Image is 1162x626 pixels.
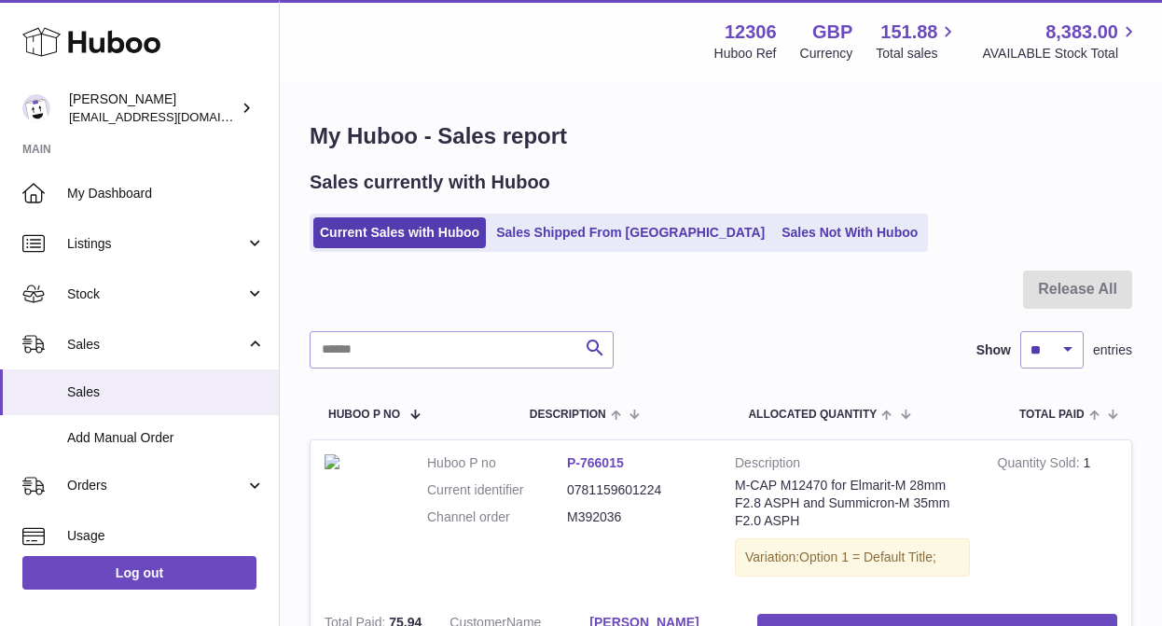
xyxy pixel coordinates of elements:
[982,45,1140,63] span: AVAILABLE Stock Total
[427,508,567,526] dt: Channel order
[876,20,959,63] a: 151.88 Total sales
[67,185,265,202] span: My Dashboard
[1045,20,1118,45] span: 8,383.00
[67,383,265,401] span: Sales
[67,235,245,253] span: Listings
[1093,341,1132,359] span: entries
[67,285,245,303] span: Stock
[567,481,707,499] dd: 0781159601224
[735,538,970,577] div: Variation:
[1019,409,1085,421] span: Total paid
[775,217,924,248] a: Sales Not With Huboo
[714,45,777,63] div: Huboo Ref
[982,20,1140,63] a: 8,383.00 AVAILABLE Stock Total
[313,217,486,248] a: Current Sales with Huboo
[748,409,877,421] span: ALLOCATED Quantity
[325,454,339,469] img: M-CAP_12470_ISO_2.jpg
[876,45,959,63] span: Total sales
[427,481,567,499] dt: Current identifier
[310,170,550,195] h2: Sales currently with Huboo
[799,549,936,564] span: Option 1 = Default Title;
[22,556,256,590] a: Log out
[427,454,567,472] dt: Huboo P no
[567,508,707,526] dd: M392036
[976,341,1011,359] label: Show
[328,409,400,421] span: Huboo P no
[998,455,1084,475] strong: Quantity Sold
[812,20,852,45] strong: GBP
[984,440,1131,600] td: 1
[67,477,245,494] span: Orders
[22,94,50,122] img: hello@otect.co
[725,20,777,45] strong: 12306
[490,217,771,248] a: Sales Shipped From [GEOGRAPHIC_DATA]
[69,109,274,124] span: [EMAIL_ADDRESS][DOMAIN_NAME]
[800,45,853,63] div: Currency
[735,477,970,530] div: M-CAP M12470 for Elmarit-M 28mm F2.8 ASPH and Summicron-M 35mm F2.0 ASPH
[67,336,245,354] span: Sales
[735,454,970,477] strong: Description
[880,20,937,45] span: 151.88
[567,455,624,470] a: P-766015
[67,429,265,447] span: Add Manual Order
[310,121,1132,151] h1: My Huboo - Sales report
[67,527,265,545] span: Usage
[530,409,606,421] span: Description
[69,90,237,126] div: [PERSON_NAME]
